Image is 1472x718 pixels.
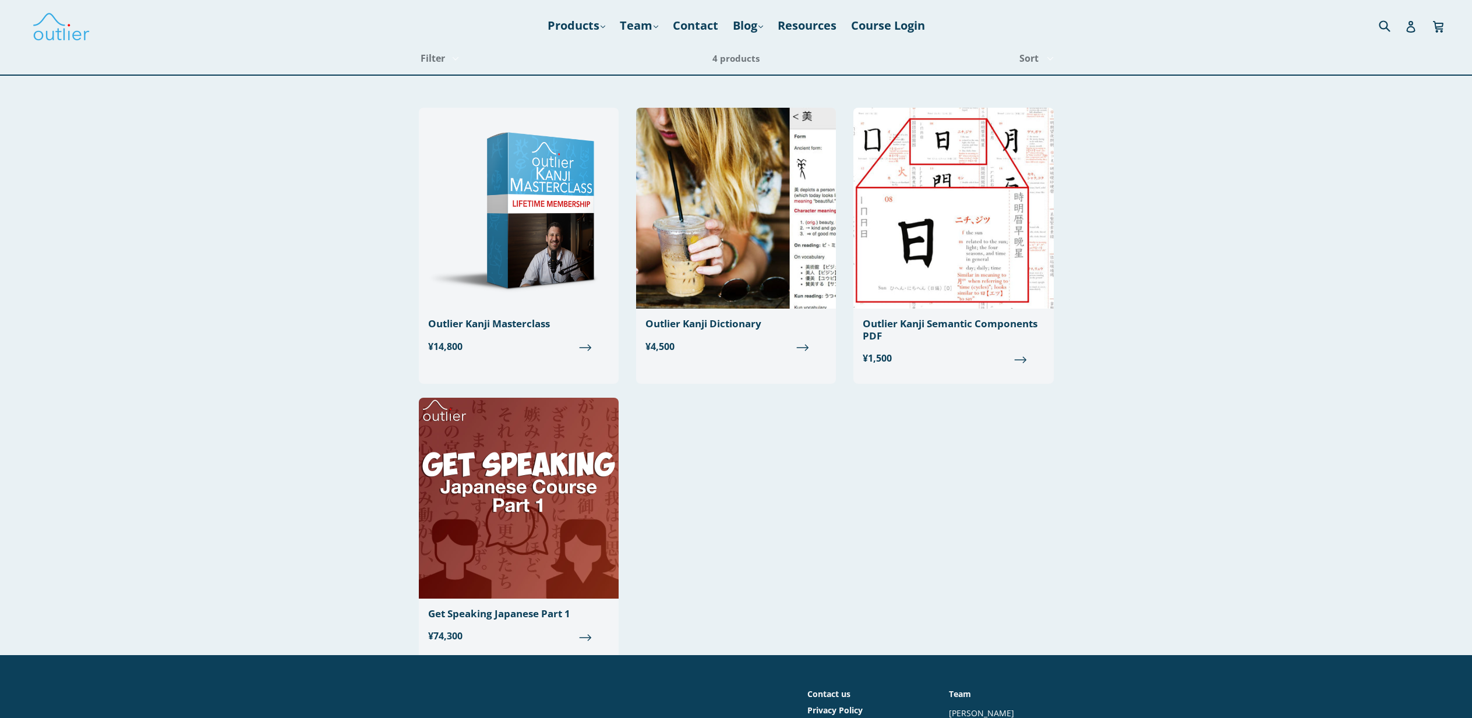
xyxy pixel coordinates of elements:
[419,108,619,309] img: Outlier Kanji Masterclass
[428,629,609,643] span: ¥74,300
[863,351,1044,365] span: ¥1,500
[807,705,863,716] a: Privacy Policy
[772,15,842,36] a: Resources
[863,318,1044,342] div: Outlier Kanji Semantic Components PDF
[1376,13,1408,37] input: Search
[614,15,664,36] a: Team
[419,398,619,652] a: Get Speaking Japanese Part 1 ¥74,300
[645,318,827,330] div: Outlier Kanji Dictionary
[542,15,611,36] a: Products
[845,15,931,36] a: Course Login
[636,108,836,362] a: Outlier Kanji Dictionary ¥4,500
[727,15,769,36] a: Blog
[853,108,1053,309] img: Outlier Kanji Semantic Components PDF Outlier Linguistics
[428,339,609,353] span: ¥14,800
[853,108,1053,374] a: Outlier Kanji Semantic Components PDF ¥1,500
[636,108,836,309] img: Outlier Kanji Dictionary: Essentials Edition Outlier Linguistics
[949,688,971,699] a: Team
[645,339,827,353] span: ¥4,500
[712,52,760,64] span: 4 products
[419,108,619,362] a: Outlier Kanji Masterclass ¥14,800
[428,608,609,620] div: Get Speaking Japanese Part 1
[667,15,724,36] a: Contact
[32,9,90,43] img: Outlier Linguistics
[419,398,619,599] img: Get Speaking Japanese Part 1
[428,318,609,330] div: Outlier Kanji Masterclass
[807,688,850,699] a: Contact us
